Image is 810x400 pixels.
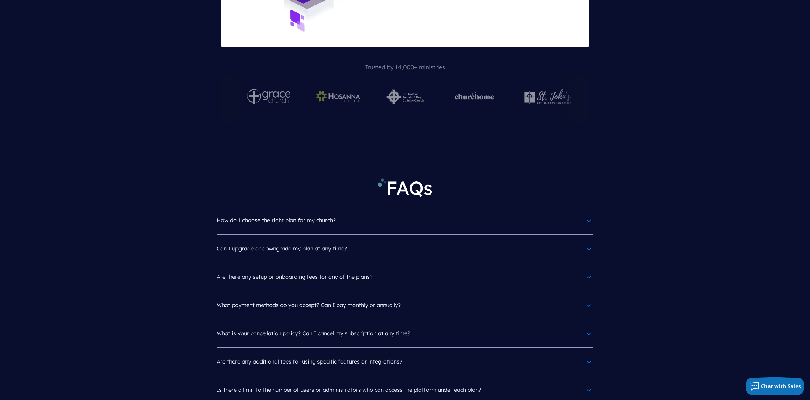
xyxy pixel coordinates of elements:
[221,60,589,75] p: Trusted by 14,000+ ministries
[386,89,424,104] img: Our-Lady-of-Perpetual-Help-Catholic-Church-logo
[524,89,571,104] img: st-johns-logo
[247,89,290,104] img: logo-white-grace
[217,326,593,341] h4: What is your cancellation policy? Can I cancel my subscription at any time?
[217,241,593,257] h4: Can I upgrade or downgrade my plan at any time?
[217,382,593,398] h4: Is there a limit to the number of users or administrators who can access the platform under each ...
[217,212,593,228] h4: How do I choose the right plan for my church?
[315,89,362,104] img: Hosanna
[746,377,804,395] button: Chat with Sales
[448,89,500,104] img: pushpay-cust-logos-churchome[1]
[217,354,593,370] h4: Are there any additional fees for using specific features or integrations?
[217,269,593,285] h4: Are there any setup or onboarding fees for any of the plans?
[761,383,801,390] span: Chat with Sales
[217,172,593,206] h2: FAQs
[217,297,593,313] h4: What payment methods do you accept? Can I pay monthly or annually?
